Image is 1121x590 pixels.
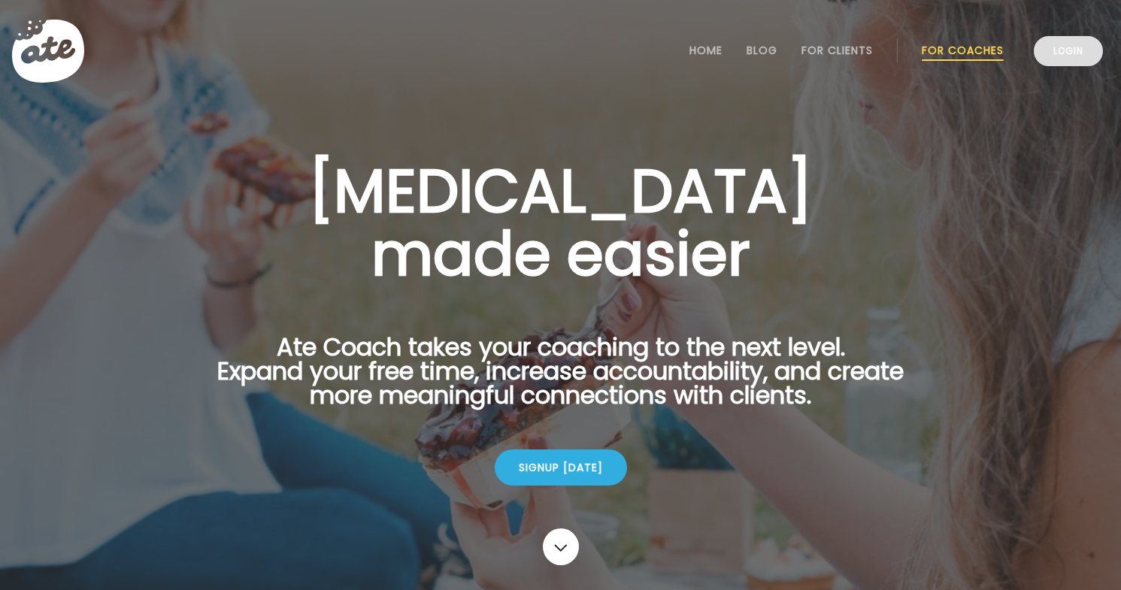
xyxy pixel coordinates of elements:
[689,44,723,56] a: Home
[801,44,873,56] a: For Clients
[495,449,627,486] div: Signup [DATE]
[1034,36,1103,66] a: Login
[747,44,777,56] a: Blog
[922,44,1004,56] a: For Coaches
[194,159,928,286] h1: [MEDICAL_DATA] made easier
[194,335,928,425] p: Ate Coach takes your coaching to the next level. Expand your free time, increase accountability, ...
